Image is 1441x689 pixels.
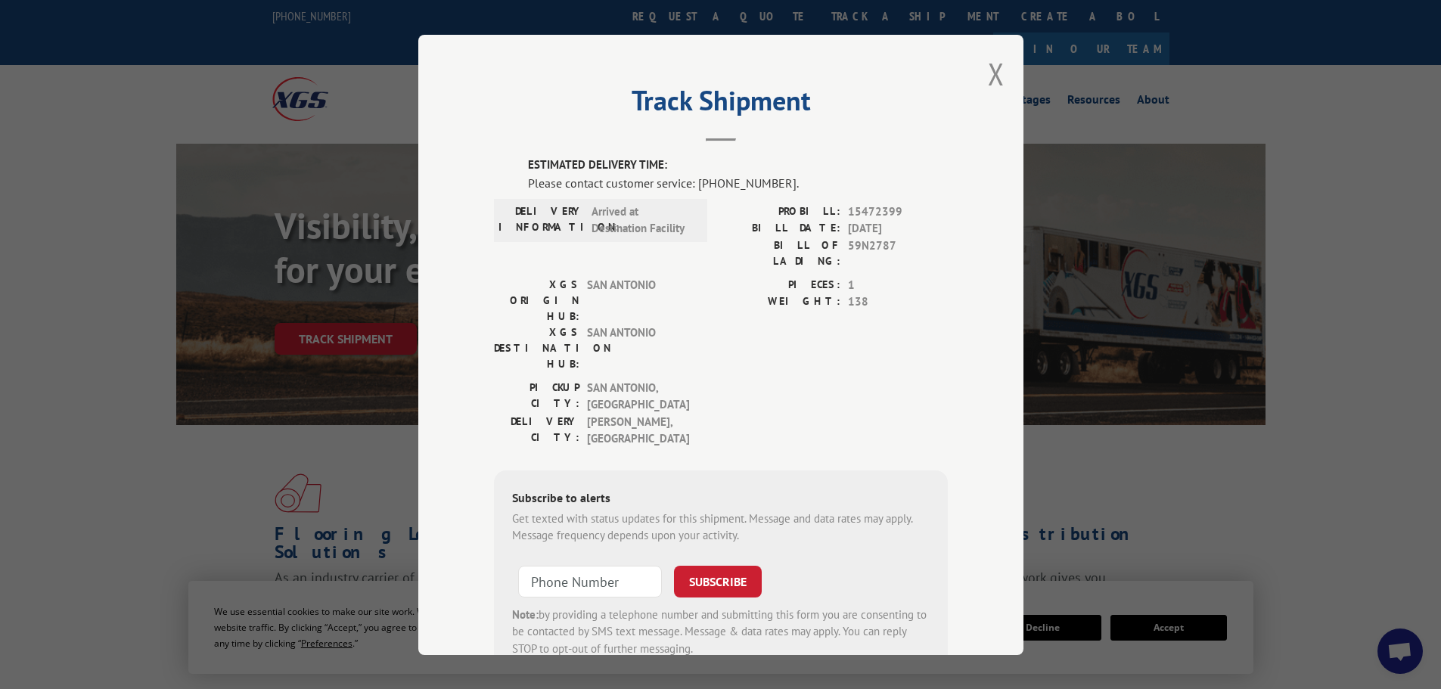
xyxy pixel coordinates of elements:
[528,173,948,191] div: Please contact customer service: [PHONE_NUMBER].
[512,510,930,544] div: Get texted with status updates for this shipment. Message and data rates may apply. Message frequ...
[512,606,930,657] div: by providing a telephone number and submitting this form you are consenting to be contacted by SM...
[988,54,1005,94] button: Close modal
[494,276,579,324] label: XGS ORIGIN HUB:
[587,324,689,371] span: SAN ANTONIO
[721,220,840,237] label: BILL DATE:
[494,413,579,447] label: DELIVERY CITY:
[848,293,948,311] span: 138
[528,157,948,174] label: ESTIMATED DELIVERY TIME:
[512,607,539,621] strong: Note:
[721,203,840,220] label: PROBILL:
[587,276,689,324] span: SAN ANTONIO
[587,379,689,413] span: SAN ANTONIO , [GEOGRAPHIC_DATA]
[848,276,948,293] span: 1
[848,203,948,220] span: 15472399
[721,237,840,268] label: BILL OF LADING:
[512,488,930,510] div: Subscribe to alerts
[592,203,694,237] span: Arrived at Destination Facility
[848,237,948,268] span: 59N2787
[587,413,689,447] span: [PERSON_NAME] , [GEOGRAPHIC_DATA]
[518,565,662,597] input: Phone Number
[494,379,579,413] label: PICKUP CITY:
[498,203,584,237] label: DELIVERY INFORMATION:
[721,276,840,293] label: PIECES:
[848,220,948,237] span: [DATE]
[721,293,840,311] label: WEIGHT:
[494,90,948,119] h2: Track Shipment
[494,324,579,371] label: XGS DESTINATION HUB:
[674,565,762,597] button: SUBSCRIBE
